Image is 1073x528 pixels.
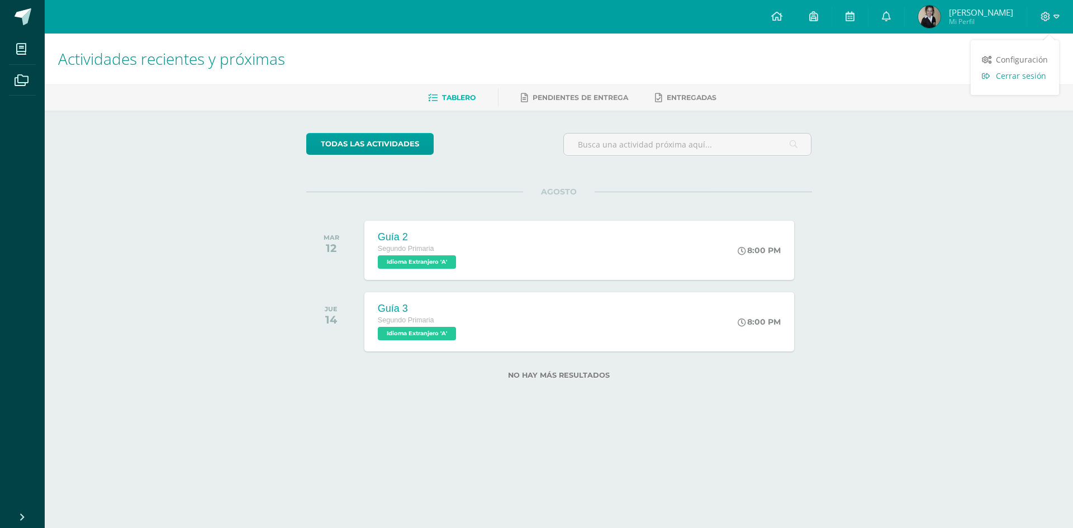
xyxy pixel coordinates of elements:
a: Pendientes de entrega [521,89,628,107]
span: Actividades recientes y próximas [58,48,285,69]
a: todas las Actividades [306,133,434,155]
a: Configuración [971,51,1059,68]
span: Idioma Extranjero 'A' [378,327,456,340]
div: 14 [325,313,338,326]
img: 0421e6e53ac737d2b9142b404e341583.png [918,6,941,28]
a: Entregadas [655,89,716,107]
span: Configuración [996,54,1048,65]
div: 12 [324,241,339,255]
span: Mi Perfil [949,17,1013,26]
div: Guía 3 [378,303,459,315]
div: Guía 2 [378,231,459,243]
span: Idioma Extranjero 'A' [378,255,456,269]
span: Tablero [442,93,476,102]
span: Cerrar sesión [996,70,1046,81]
a: Tablero [428,89,476,107]
input: Busca una actividad próxima aquí... [564,134,811,155]
div: 8:00 PM [738,317,781,327]
span: [PERSON_NAME] [949,7,1013,18]
label: No hay más resultados [306,371,812,379]
span: Segundo Primaria [378,316,434,324]
span: Entregadas [667,93,716,102]
div: JUE [325,305,338,313]
a: Cerrar sesión [971,68,1059,84]
div: 8:00 PM [738,245,781,255]
div: MAR [324,234,339,241]
span: Segundo Primaria [378,245,434,253]
span: AGOSTO [523,187,595,197]
span: Pendientes de entrega [533,93,628,102]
